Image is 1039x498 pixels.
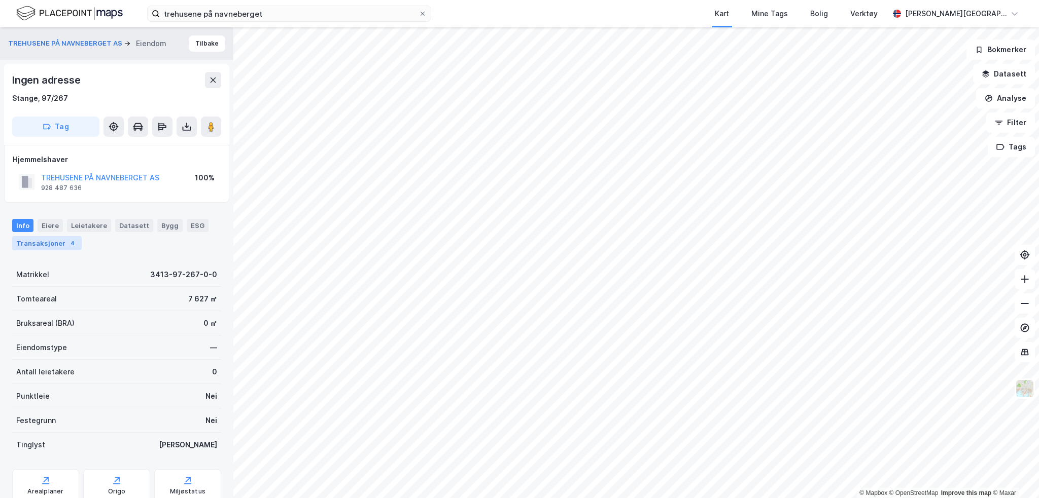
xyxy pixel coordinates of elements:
[859,489,887,496] a: Mapbox
[905,8,1007,20] div: [PERSON_NAME][GEOGRAPHIC_DATA]
[988,449,1039,498] div: Kontrollprogram for chat
[1015,379,1034,398] img: Z
[159,439,217,451] div: [PERSON_NAME]
[976,88,1035,108] button: Analyse
[810,8,828,20] div: Bolig
[67,219,111,232] div: Leietakere
[966,40,1035,60] button: Bokmerker
[986,112,1035,133] button: Filter
[150,269,217,281] div: 3413-97-267-0-0
[195,172,215,184] div: 100%
[850,8,878,20] div: Verktøy
[108,487,126,495] div: Origo
[170,487,205,495] div: Miljøstatus
[205,414,217,427] div: Nei
[973,64,1035,84] button: Datasett
[16,366,75,378] div: Antall leietakere
[67,238,78,248] div: 4
[212,366,217,378] div: 0
[941,489,991,496] a: Improve this map
[8,39,124,49] button: TREHUSENE PÅ NAVNEBERGET AS
[16,390,50,402] div: Punktleie
[210,341,217,354] div: —
[187,219,209,232] div: ESG
[988,449,1039,498] iframe: Chat Widget
[715,8,729,20] div: Kart
[12,92,68,104] div: Stange, 97/267
[16,439,45,451] div: Tinglyst
[16,5,123,22] img: logo.f888ab2527a4732fd821a326f86c7f29.svg
[115,219,153,232] div: Datasett
[12,72,82,88] div: Ingen adresse
[136,37,166,50] div: Eiendom
[13,154,221,166] div: Hjemmelshaver
[16,269,49,281] div: Matrikkel
[16,414,56,427] div: Festegrunn
[189,35,225,52] button: Tilbake
[16,317,75,329] div: Bruksareal (BRA)
[751,8,788,20] div: Mine Tags
[12,236,82,250] div: Transaksjoner
[41,184,82,192] div: 928 487 636
[38,219,63,232] div: Eiere
[205,390,217,402] div: Nei
[188,293,217,305] div: 7 627 ㎡
[160,6,419,21] input: Søk på adresse, matrikkel, gårdeiere, leietakere eller personer
[988,137,1035,157] button: Tags
[157,219,183,232] div: Bygg
[27,487,63,495] div: Arealplaner
[889,489,939,496] a: OpenStreetMap
[16,293,57,305] div: Tomteareal
[12,117,99,137] button: Tag
[12,219,33,232] div: Info
[203,317,217,329] div: 0 ㎡
[16,341,67,354] div: Eiendomstype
